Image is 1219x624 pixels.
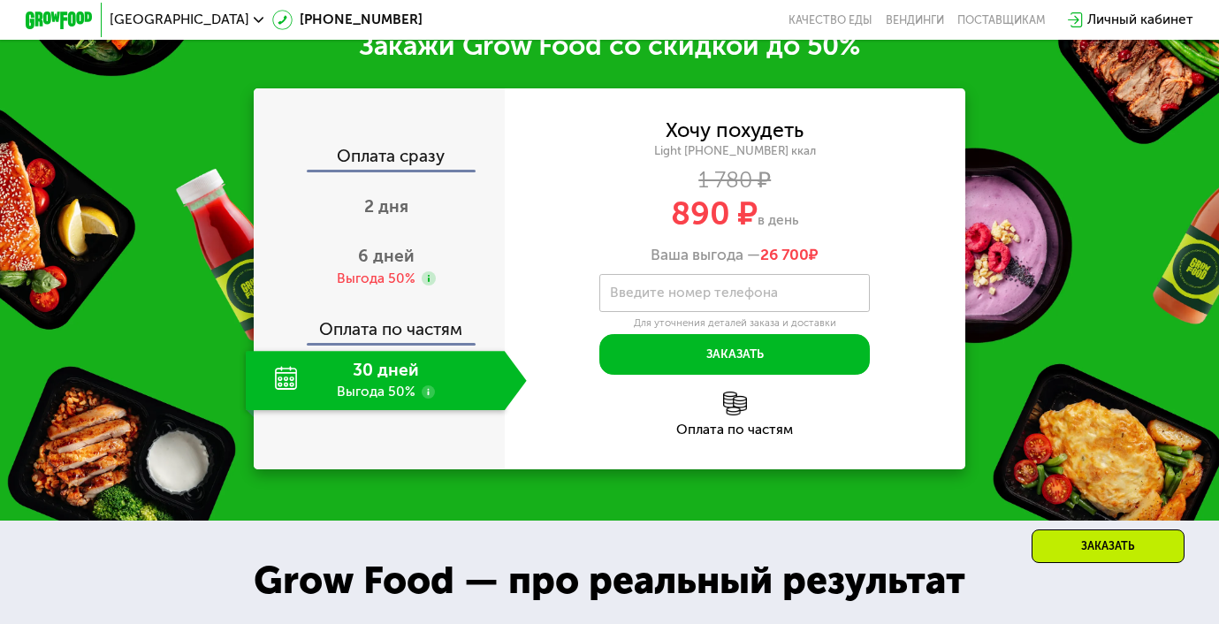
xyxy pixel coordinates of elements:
div: Личный кабинет [1087,10,1193,30]
span: ₽ [760,246,819,264]
div: Оплата по частям [505,423,965,437]
a: Качество еды [789,13,872,27]
button: Заказать [599,334,870,375]
span: 890 ₽ [671,194,758,232]
a: Вендинги [886,13,944,27]
div: Оплата сразу [255,148,505,170]
div: Оплата по частям [255,304,505,343]
span: 6 дней [358,246,415,266]
div: Grow Food — про реальный результат [225,552,994,610]
span: в день [758,212,798,228]
label: Введите номер телефона [610,288,778,298]
div: Ваша выгода — [505,246,965,264]
img: l6xcnZfty9opOoJh.png [723,392,747,415]
span: 2 дня [364,196,408,217]
div: 1 780 ₽ [505,171,965,189]
div: Заказать [1032,529,1185,563]
div: Хочу похудеть [666,121,804,140]
div: Для уточнения деталей заказа и доставки [599,316,870,330]
span: 26 700 [760,246,809,263]
div: Light [PHONE_NUMBER] ккал [505,143,965,158]
span: [GEOGRAPHIC_DATA] [110,13,249,27]
div: Выгода 50% [337,270,415,288]
a: [PHONE_NUMBER] [272,10,423,30]
div: поставщикам [957,13,1046,27]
